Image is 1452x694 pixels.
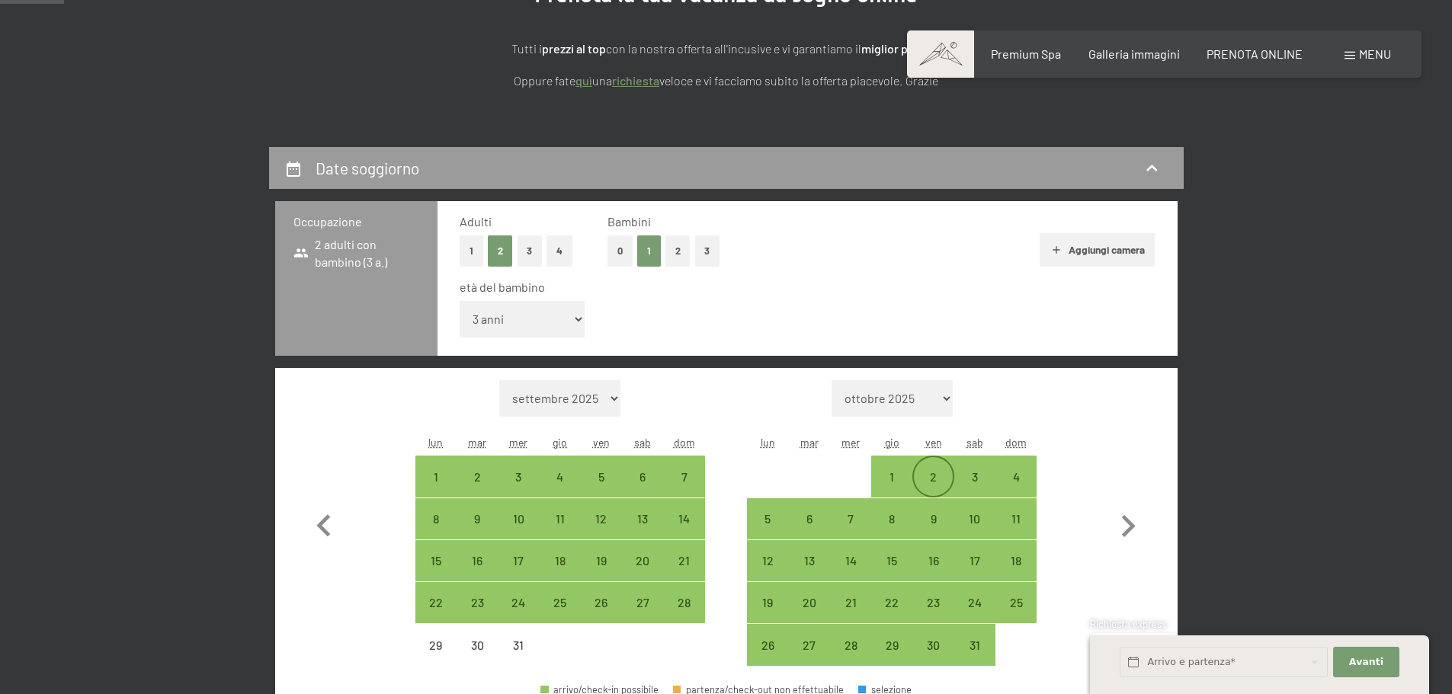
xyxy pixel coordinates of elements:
div: 4 [997,471,1035,509]
div: arrivo/check-in possibile [747,540,788,581]
div: arrivo/check-in possibile [663,540,704,581]
div: 31 [499,639,537,677]
div: arrivo/check-in possibile [498,582,539,623]
button: 1 [637,235,661,267]
h2: Date soggiorno [316,158,419,177]
div: arrivo/check-in possibile [747,498,788,539]
div: 7 [665,471,703,509]
div: 26 [748,639,787,677]
div: Mon Dec 22 2025 [415,582,457,623]
div: Thu Dec 25 2025 [540,582,581,623]
div: Mon Dec 01 2025 [415,456,457,497]
div: Thu Jan 08 2026 [871,498,912,539]
div: 5 [582,471,620,509]
div: arrivo/check-in possibile [912,498,954,539]
div: arrivo/check-in possibile [830,624,871,665]
div: 21 [665,555,703,593]
div: 23 [458,596,496,635]
div: arrivo/check-in possibile [871,456,912,497]
div: Tue Jan 20 2026 [789,582,830,623]
div: 8 [417,513,455,551]
div: arrivo/check-in possibile [498,498,539,539]
div: arrivo/check-in possibile [912,582,954,623]
div: Sat Jan 17 2026 [954,540,995,581]
abbr: giovedì [885,436,899,449]
div: 19 [582,555,620,593]
div: arrivo/check-in possibile [498,540,539,581]
div: Fri Jan 30 2026 [912,624,954,665]
div: Thu Dec 18 2025 [540,540,581,581]
div: 21 [832,596,870,635]
div: 15 [417,555,455,593]
div: 16 [914,555,952,593]
span: Richiesta express [1090,618,1166,630]
div: Wed Jan 14 2026 [830,540,871,581]
div: Mon Dec 29 2025 [415,624,457,665]
div: Mon Dec 15 2025 [415,540,457,581]
div: Thu Jan 22 2026 [871,582,912,623]
div: Wed Dec 24 2025 [498,582,539,623]
div: Sat Jan 31 2026 [954,624,995,665]
div: arrivo/check-in possibile [954,582,995,623]
span: 2 adulti con bambino (3 a.) [293,236,419,270]
div: 6 [790,513,829,551]
div: 22 [417,596,455,635]
div: Sat Dec 27 2025 [622,582,663,623]
div: arrivo/check-in possibile [789,498,830,539]
div: 25 [541,596,579,635]
div: Fri Dec 26 2025 [581,582,622,623]
div: Wed Dec 17 2025 [498,540,539,581]
strong: prezzi al top [542,41,606,56]
div: 30 [914,639,952,677]
div: arrivo/check-in possibile [622,540,663,581]
div: Fri Jan 09 2026 [912,498,954,539]
strong: miglior prezzo [861,41,937,56]
div: arrivo/check-in possibile [995,498,1037,539]
p: Oppure fate una veloce e vi facciamo subito la offerta piacevole. Grazie [345,71,1107,91]
span: Bambini [607,214,651,229]
div: Thu Dec 11 2025 [540,498,581,539]
div: arrivo/check-in possibile [457,498,498,539]
abbr: domenica [674,436,695,449]
span: Adulti [460,214,492,229]
div: arrivo/check-in possibile [871,582,912,623]
div: 23 [914,596,952,635]
div: 29 [873,639,911,677]
div: arrivo/check-in possibile [581,456,622,497]
div: 20 [790,596,829,635]
div: Mon Jan 19 2026 [747,582,788,623]
div: Tue Jan 06 2026 [789,498,830,539]
button: Avanti [1333,647,1399,678]
div: 1 [873,471,911,509]
div: 3 [499,471,537,509]
button: 0 [607,235,633,267]
div: arrivo/check-in possibile [747,582,788,623]
div: 11 [541,513,579,551]
div: 25 [997,596,1035,635]
div: 13 [623,513,662,551]
div: 11 [997,513,1035,551]
div: Sat Jan 24 2026 [954,582,995,623]
div: Thu Jan 01 2026 [871,456,912,497]
div: 27 [623,596,662,635]
div: Sat Jan 03 2026 [954,456,995,497]
div: Sun Jan 25 2026 [995,582,1037,623]
div: Fri Jan 23 2026 [912,582,954,623]
div: arrivo/check-in non effettuabile [415,624,457,665]
div: Sat Jan 10 2026 [954,498,995,539]
div: Tue Dec 09 2025 [457,498,498,539]
div: arrivo/check-in possibile [954,540,995,581]
abbr: domenica [1005,436,1027,449]
button: Mese precedente [302,380,346,667]
div: Fri Jan 16 2026 [912,540,954,581]
div: Sat Dec 20 2025 [622,540,663,581]
div: arrivo/check-in possibile [912,456,954,497]
div: Mon Dec 08 2025 [415,498,457,539]
div: 30 [458,639,496,677]
div: arrivo/check-in possibile [663,456,704,497]
div: 31 [956,639,994,677]
div: 13 [790,555,829,593]
button: 1 [460,235,483,267]
div: arrivo/check-in non effettuabile [498,624,539,665]
div: Sun Jan 18 2026 [995,540,1037,581]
